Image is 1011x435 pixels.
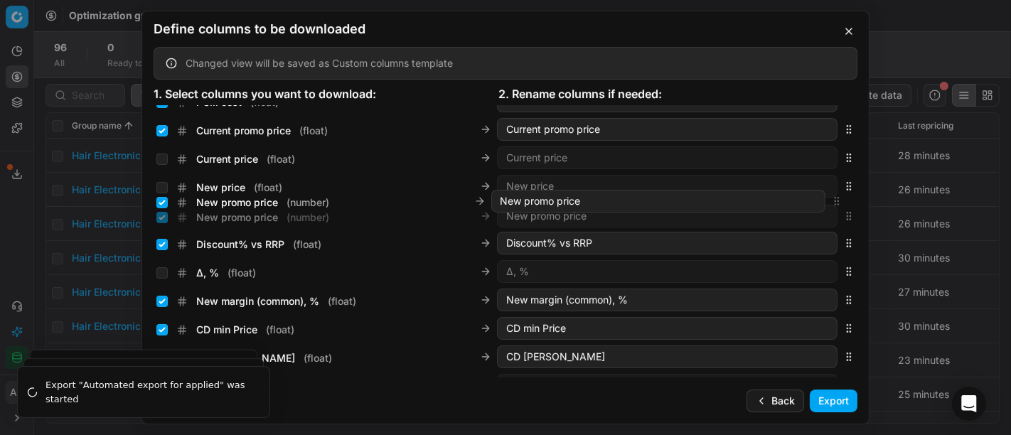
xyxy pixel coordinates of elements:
[196,124,291,138] span: Current promo price
[196,323,257,337] span: CD min Price
[498,85,843,102] div: 2. Rename columns if needed:
[328,294,356,308] span: ( float )
[293,237,321,252] span: ( float )
[299,124,328,138] span: ( float )
[196,181,245,195] span: New price
[196,210,278,225] span: New promo price
[267,152,295,166] span: ( float )
[287,210,329,225] span: ( number )
[228,266,256,280] span: ( float )
[196,152,258,166] span: Current price
[266,323,294,337] span: ( float )
[154,23,857,36] h2: Define columns to be downloaded
[196,266,219,280] span: Δ, %
[196,294,319,308] span: New margin (common), %
[186,56,845,70] div: Changed view will be saved as Custom columns template
[196,237,284,252] span: Discount% vs RRP
[154,85,498,102] div: 1. Select columns you want to download:
[304,351,332,365] span: ( float )
[154,390,205,412] button: Cancel
[810,390,857,412] button: Export
[747,390,804,412] button: Back
[196,351,295,365] span: CD [PERSON_NAME]
[254,181,282,195] span: ( float )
